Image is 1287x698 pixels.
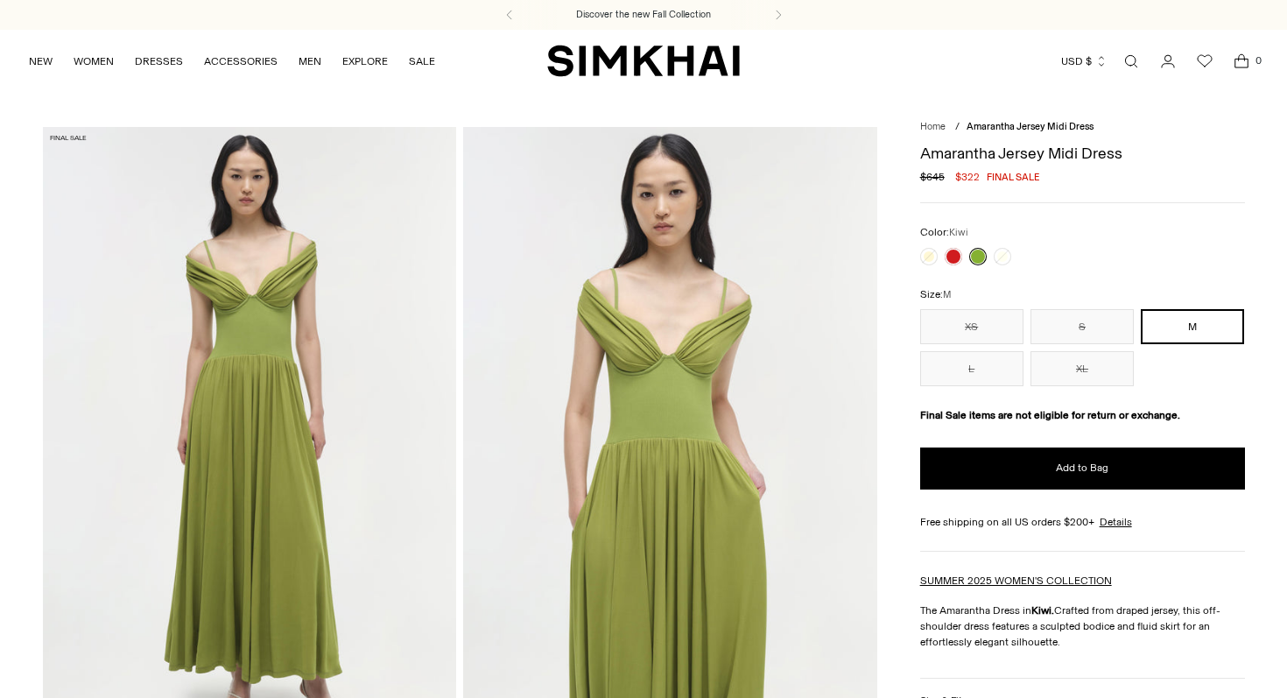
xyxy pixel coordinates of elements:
a: Go to the account page [1150,44,1185,79]
div: Free shipping on all US orders $200+ [920,514,1245,530]
a: ACCESSORIES [204,42,278,81]
a: SIMKHAI [547,44,740,78]
a: Home [920,121,946,132]
h1: Amarantha Jersey Midi Dress [920,145,1245,161]
a: WOMEN [74,42,114,81]
button: S [1030,309,1134,344]
button: XS [920,309,1023,344]
button: XL [1030,351,1134,386]
span: Kiwi [949,227,968,238]
span: M [943,289,951,300]
a: Wishlist [1187,44,1222,79]
a: Discover the new Fall Collection [576,8,711,22]
a: SALE [409,42,435,81]
a: EXPLORE [342,42,388,81]
span: 0 [1250,53,1266,68]
a: DRESSES [135,42,183,81]
button: L [920,351,1023,386]
a: NEW [29,42,53,81]
nav: breadcrumbs [920,120,1245,135]
a: SUMMER 2025 WOMEN'S COLLECTION [920,575,1112,587]
span: Add to Bag [1056,461,1108,476]
a: Details [1100,514,1132,530]
strong: Kiwi. [1031,604,1054,617]
a: MEN [299,42,321,81]
s: $645 [920,169,945,185]
div: / [955,120,960,135]
button: Add to Bag [920,448,1245,490]
span: $322 [955,169,980,185]
p: The Amarantha Dress in Crafted from draped jersey, this off-shoulder dress features a sculpted bo... [920,603,1245,650]
button: M [1141,309,1244,344]
strong: Final Sale items are not eligible for return or exchange. [920,409,1180,421]
button: USD $ [1061,42,1108,81]
label: Size: [920,286,951,303]
label: Color: [920,224,968,241]
a: Open cart modal [1224,44,1259,79]
a: Open search modal [1114,44,1149,79]
span: Amarantha Jersey Midi Dress [967,121,1094,132]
